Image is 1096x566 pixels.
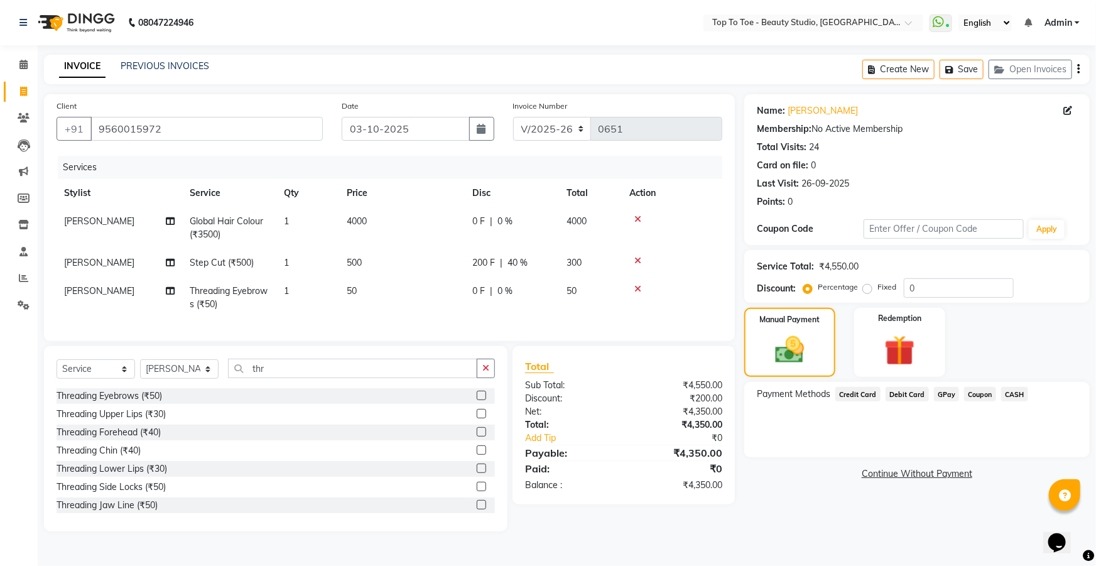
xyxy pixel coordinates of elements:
a: INVOICE [59,55,106,78]
a: Continue Without Payment [747,467,1087,481]
span: 1 [284,285,289,297]
th: Disc [465,179,559,207]
div: Points: [757,195,785,209]
div: Net: [516,405,624,418]
div: Paid: [516,461,624,476]
div: Threading Eyebrows (₹50) [57,389,162,403]
div: Name: [757,104,785,117]
div: Membership: [757,122,811,136]
div: Services [58,156,732,179]
img: _gift.svg [875,332,925,369]
span: 0 % [497,285,513,298]
div: ₹4,550.00 [624,379,732,392]
div: ₹4,350.00 [624,445,732,460]
div: Last Visit: [757,177,799,190]
div: Discount: [757,282,796,295]
span: 200 F [472,256,495,269]
div: Sub Total: [516,379,624,392]
span: Step Cut (₹500) [190,257,254,268]
input: Search by Name/Mobile/Email/Code [90,117,323,141]
img: _cash.svg [766,333,814,367]
span: Global Hair Colour (₹3500) [190,215,263,240]
span: 300 [567,257,582,268]
iframe: chat widget [1043,516,1083,553]
span: 0 F [472,215,485,228]
span: | [500,256,502,269]
span: 40 % [507,256,528,269]
span: Debit Card [886,387,929,401]
div: Discount: [516,392,624,405]
div: ₹4,550.00 [819,260,859,273]
span: Credit Card [835,387,881,401]
span: [PERSON_NAME] [64,257,134,268]
div: Payable: [516,445,624,460]
div: Total Visits: [757,141,806,154]
span: 1 [284,257,289,268]
a: [PERSON_NAME] [788,104,858,117]
button: Apply [1029,220,1065,239]
div: Threading Lower Lips (₹30) [57,462,167,476]
div: Threading Forehead (₹40) [57,426,161,439]
div: No Active Membership [757,122,1077,136]
span: Coupon [964,387,996,401]
th: Total [559,179,622,207]
div: ₹0 [624,461,732,476]
span: CASH [1001,387,1028,401]
span: 4000 [347,215,367,227]
div: ₹4,350.00 [624,418,732,432]
span: | [490,215,492,228]
input: Search or Scan [228,359,477,378]
label: Redemption [878,313,921,324]
div: 0 [788,195,793,209]
button: Save [940,60,984,79]
span: 0 % [497,215,513,228]
span: [PERSON_NAME] [64,215,134,227]
th: Service [182,179,276,207]
span: 500 [347,257,362,268]
label: Fixed [877,281,896,293]
button: Create New [862,60,935,79]
th: Price [339,179,465,207]
div: 26-09-2025 [801,177,849,190]
div: Coupon Code [757,222,864,236]
div: Service Total: [757,260,814,273]
th: Action [622,179,722,207]
div: ₹4,350.00 [624,405,732,418]
span: [PERSON_NAME] [64,285,134,297]
span: GPay [934,387,960,401]
div: Threading Upper Lips (₹30) [57,408,166,421]
b: 08047224946 [138,5,193,40]
a: PREVIOUS INVOICES [121,60,209,72]
div: Balance : [516,479,624,492]
span: 50 [347,285,357,297]
label: Percentage [818,281,858,293]
label: Invoice Number [513,101,568,112]
span: 0 F [472,285,485,298]
div: Card on file: [757,159,808,172]
span: Admin [1044,16,1072,30]
div: Threading Side Locks (₹50) [57,481,166,494]
th: Qty [276,179,339,207]
label: Manual Payment [759,314,820,325]
a: Add Tip [516,432,641,445]
img: logo [32,5,118,40]
label: Date [342,101,359,112]
span: Payment Methods [757,388,830,401]
div: ₹4,350.00 [624,479,732,492]
button: Open Invoices [989,60,1072,79]
span: Total [525,360,554,373]
button: +91 [57,117,92,141]
div: Total: [516,418,624,432]
label: Client [57,101,77,112]
div: ₹0 [642,432,732,445]
span: Threading Eyebrows (₹50) [190,285,268,310]
span: | [490,285,492,298]
div: 24 [809,141,819,154]
div: ₹200.00 [624,392,732,405]
div: Threading Chin (₹40) [57,444,141,457]
th: Stylist [57,179,182,207]
div: 0 [811,159,816,172]
div: Threading Jaw Line (₹50) [57,499,158,512]
span: 1 [284,215,289,227]
span: 50 [567,285,577,297]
